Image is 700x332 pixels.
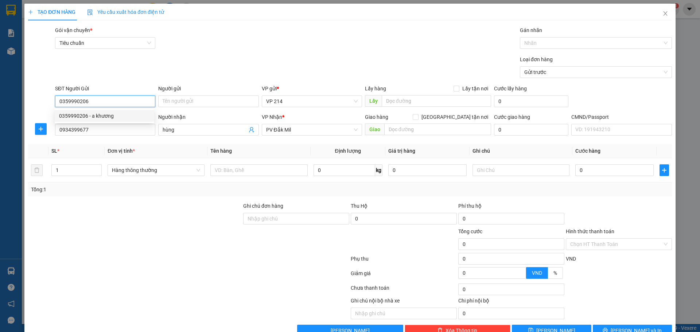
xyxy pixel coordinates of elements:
[243,203,283,209] label: Ghi chú đơn hàng
[365,114,388,120] span: Giao hàng
[210,148,232,154] span: Tên hàng
[335,148,361,154] span: Định lượng
[524,67,668,78] span: Gửi trước
[470,144,572,158] th: Ghi chú
[158,85,258,93] div: Người gửi
[384,124,491,135] input: Dọc đường
[210,164,307,176] input: VD: Bàn, Ghế
[158,113,258,121] div: Người nhận
[266,124,358,135] span: PV Đắk Mil
[108,148,135,154] span: Đơn vị tính
[112,165,200,176] span: Hàng thông thường
[388,164,467,176] input: 0
[566,229,614,234] label: Hình thức thanh toán
[31,164,43,176] button: delete
[660,167,669,173] span: plus
[660,164,669,176] button: plus
[243,213,349,224] input: Ghi chú đơn hàng
[459,85,491,93] span: Lấy tận nơi
[351,308,457,319] input: Nhập ghi chú
[87,9,164,15] span: Yêu cầu xuất hóa đơn điện tử
[655,4,676,24] button: Close
[55,85,155,93] div: SĐT Người Gửi
[520,56,553,62] label: Loại đơn hàng
[55,27,92,33] span: Gói vận chuyển
[28,9,75,15] span: TẠO ĐƠN HÀNG
[458,229,482,234] span: Tổng cước
[350,284,458,297] div: Chưa thanh toán
[351,297,457,308] div: Ghi chú nội bộ nhà xe
[458,202,564,213] div: Phí thu hộ
[571,113,672,121] div: CMND/Passport
[262,114,282,120] span: VP Nhận
[494,95,568,107] input: Cước lấy hàng
[87,9,93,15] img: icon
[575,148,600,154] span: Cước hàng
[419,113,491,121] span: [GEOGRAPHIC_DATA] tận nơi
[662,11,668,16] span: close
[458,297,564,308] div: Chi phí nội bộ
[553,270,557,276] span: %
[382,95,491,107] input: Dọc đường
[59,38,151,48] span: Tiêu chuẩn
[31,185,270,194] div: Tổng: 1
[350,255,458,267] div: Phụ thu
[388,148,415,154] span: Giá trị hàng
[365,124,384,135] span: Giao
[351,203,367,209] span: Thu Hộ
[51,148,57,154] span: SL
[28,9,33,15] span: plus
[262,85,362,93] div: VP gửi
[365,95,382,107] span: Lấy
[59,112,150,120] div: 0359990206 - a khương
[55,110,154,122] div: 0359990206 - a khương
[494,124,568,136] input: Cước giao hàng
[266,96,358,107] span: VP 214
[494,86,527,91] label: Cước lấy hàng
[375,164,382,176] span: kg
[472,164,569,176] input: Ghi Chú
[365,86,386,91] span: Lấy hàng
[494,114,530,120] label: Cước giao hàng
[532,270,542,276] span: VND
[520,27,542,33] label: Gán nhãn
[566,256,576,262] span: VND
[249,127,254,133] span: user-add
[35,123,47,135] button: plus
[350,269,458,282] div: Giảm giá
[35,126,46,132] span: plus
